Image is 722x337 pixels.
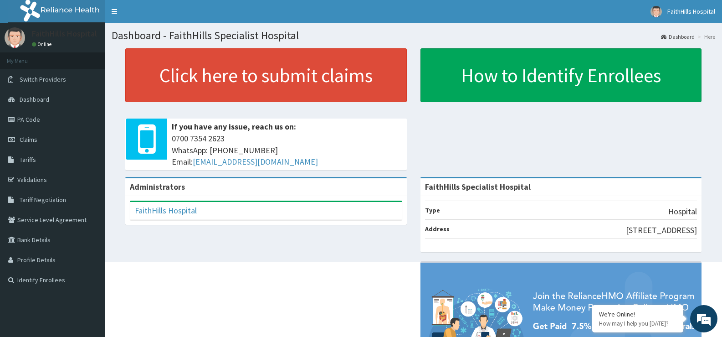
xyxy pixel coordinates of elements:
a: FaithHills Hospital [135,205,197,216]
span: Dashboard [20,95,49,104]
p: [STREET_ADDRESS] [626,224,697,236]
span: Switch Providers [20,75,66,83]
strong: FaithHills Specialist Hospital [425,181,531,192]
p: How may I help you today? [599,320,676,327]
span: Tariffs [20,156,36,164]
a: Dashboard [661,33,695,41]
span: FaithHills Hospital [667,7,715,16]
img: User Image [650,6,662,17]
span: 0700 7354 2623 WhatsApp: [PHONE_NUMBER] Email: [172,133,402,168]
a: [EMAIL_ADDRESS][DOMAIN_NAME] [193,156,318,167]
h1: Dashboard - FaithHills Specialist Hospital [112,30,715,41]
b: Address [425,225,450,233]
img: User Image [5,27,25,48]
span: Claims [20,135,37,144]
span: Tariff Negotiation [20,196,66,204]
a: Click here to submit claims [125,48,407,102]
li: Here [696,33,715,41]
p: Hospital [668,206,697,218]
div: We're Online! [599,310,676,318]
a: Online [32,41,54,47]
b: Administrators [130,181,185,192]
b: If you have any issue, reach us on: [172,121,296,132]
b: Type [425,206,440,214]
a: How to Identify Enrollees [420,48,702,102]
p: FaithHills Hospital [32,30,97,38]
